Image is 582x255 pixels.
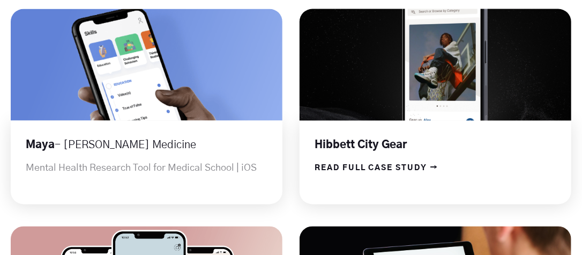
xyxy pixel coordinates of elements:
a: READ FULL CASE STUDY → [300,162,439,176]
span: - [PERSON_NAME] Medicine [55,140,196,151]
a: Maya- [PERSON_NAME] Medicine [26,140,196,151]
div: long term stock exchange (ltse) [11,9,282,205]
div: long term stock exchange (ltse) [300,9,571,205]
p: Mental Health Research Tool for Medical School | iOS [26,162,282,190]
a: Hibbett City Gear [315,140,407,151]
